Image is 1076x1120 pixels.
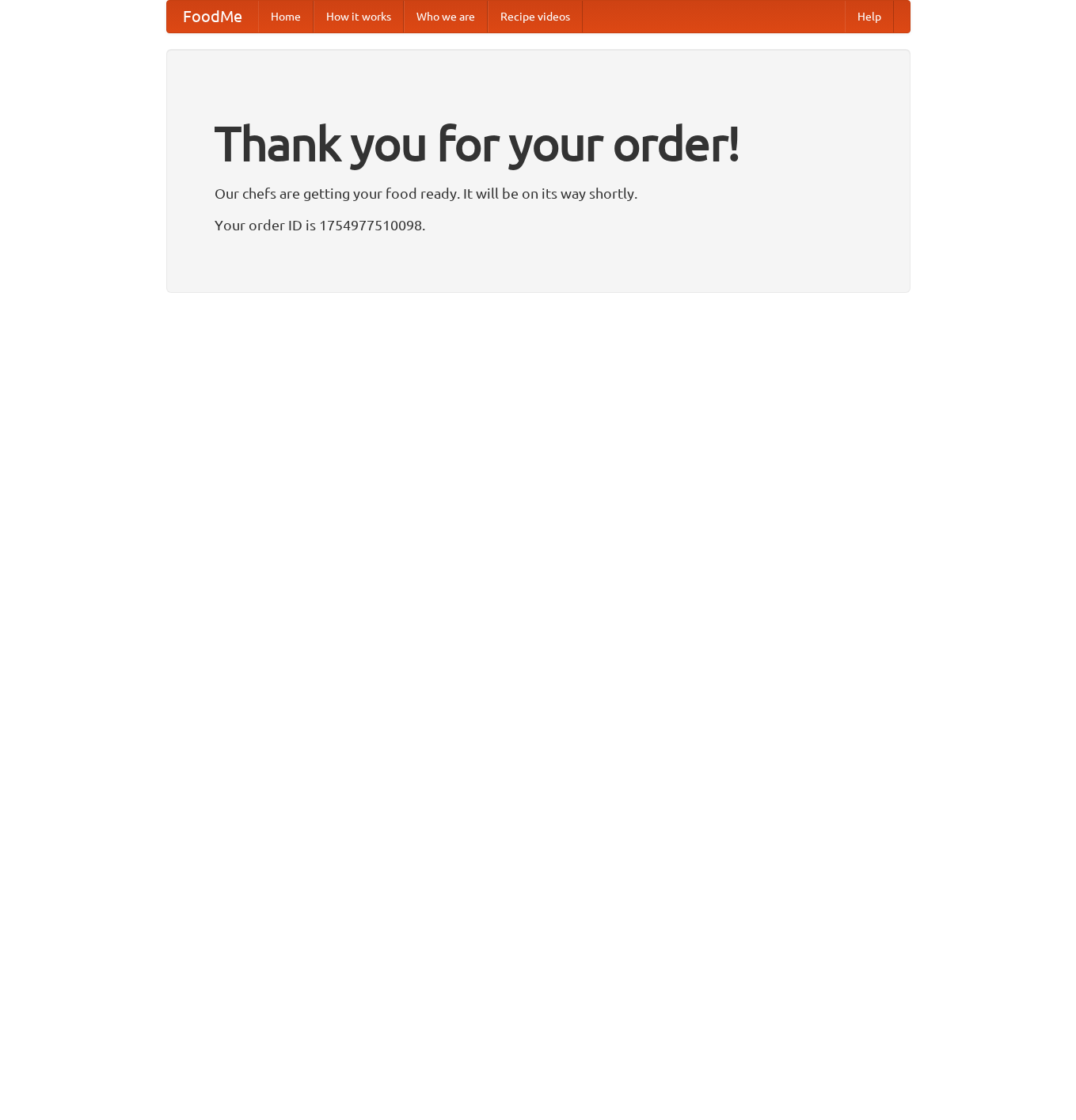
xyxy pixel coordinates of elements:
p: Your order ID is 1754977510098. [215,213,862,237]
a: Home [258,1,314,32]
a: FoodMe [167,1,258,32]
a: Recipe videos [488,1,583,32]
p: Our chefs are getting your food ready. It will be on its way shortly. [215,181,862,205]
a: Help [845,1,894,32]
a: How it works [314,1,404,32]
h1: Thank you for your order! [215,105,862,181]
a: Who we are [404,1,488,32]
